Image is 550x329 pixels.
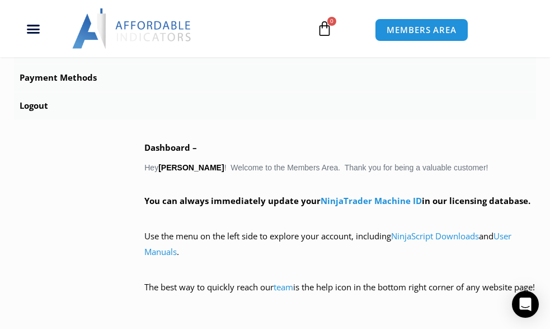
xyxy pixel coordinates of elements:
[144,229,536,276] p: Use the menu on the left side to explore your account, including and .
[321,195,422,206] a: NinjaTrader Machine ID
[274,281,293,293] a: team
[6,18,60,39] div: Menu Toggle
[144,140,536,311] div: Hey ! Welcome to the Members Area. Thank you for being a valuable customer!
[387,26,457,34] span: MEMBERS AREA
[14,92,536,119] a: Logout
[158,163,224,172] strong: [PERSON_NAME]
[14,64,536,91] a: Payment Methods
[144,142,197,153] b: Dashboard –
[512,291,539,318] div: Open Intercom Messenger
[391,230,479,242] a: NinjaScript Downloads
[327,17,336,26] span: 0
[375,18,468,41] a: MEMBERS AREA
[300,12,349,45] a: 0
[72,8,192,49] img: LogoAI | Affordable Indicators – NinjaTrader
[144,280,536,311] p: The best way to quickly reach our is the help icon in the bottom right corner of any website page!
[144,195,530,206] strong: You can always immediately update your in our licensing database.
